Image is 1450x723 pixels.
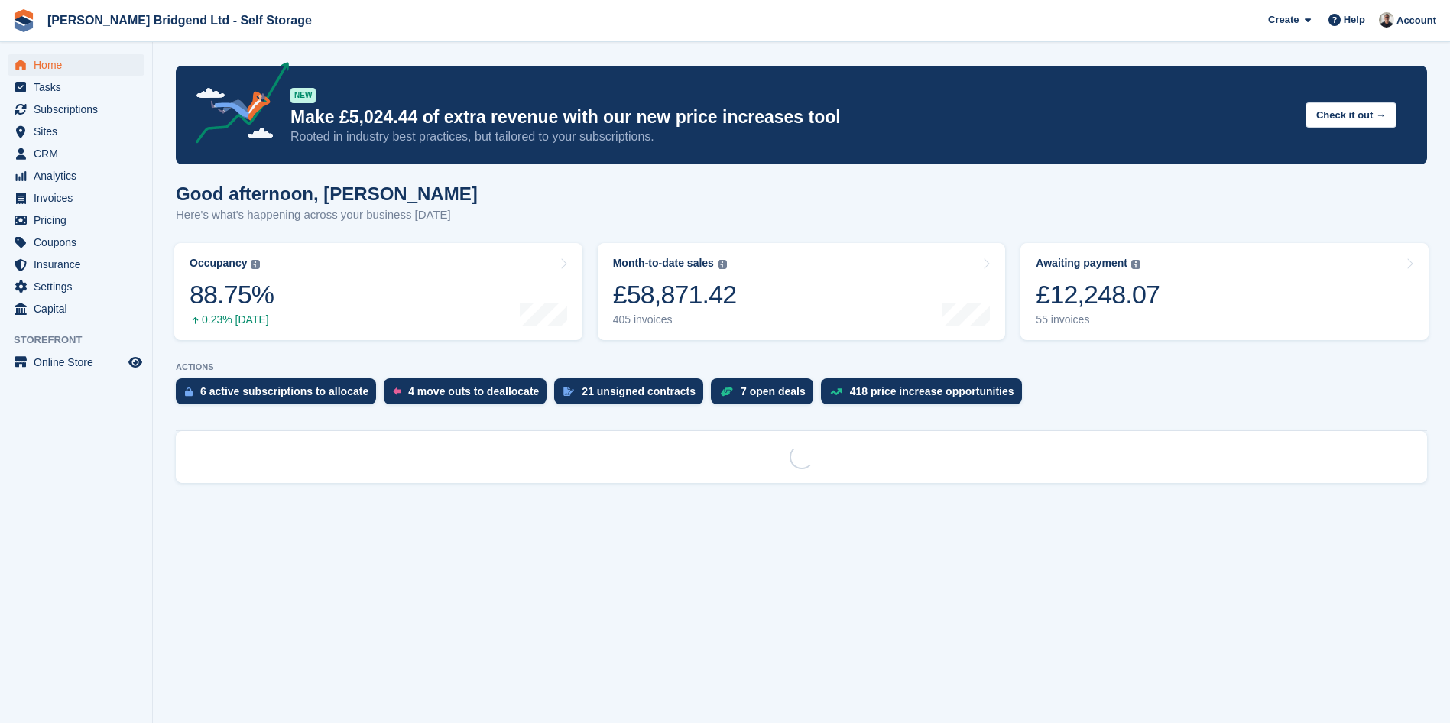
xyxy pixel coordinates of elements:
[290,88,316,103] div: NEW
[384,378,554,412] a: 4 move outs to deallocate
[176,183,478,204] h1: Good afternoon, [PERSON_NAME]
[8,121,144,142] a: menu
[8,187,144,209] a: menu
[1036,313,1160,326] div: 55 invoices
[190,313,274,326] div: 0.23% [DATE]
[176,378,384,412] a: 6 active subscriptions to allocate
[290,128,1293,145] p: Rooted in industry best practices, but tailored to your subscriptions.
[176,362,1427,372] p: ACTIONS
[251,260,260,269] img: icon-info-grey-7440780725fd019a000dd9b08b2336e03edf1995a4989e88bcd33f0948082b44.svg
[1036,257,1127,270] div: Awaiting payment
[613,313,737,326] div: 405 invoices
[1379,12,1394,28] img: Rhys Jones
[174,243,582,340] a: Occupancy 88.75% 0.23% [DATE]
[12,9,35,32] img: stora-icon-8386f47178a22dfd0bd8f6a31ec36ba5ce8667c1dd55bd0f319d3a0aa187defe.svg
[554,378,711,412] a: 21 unsigned contracts
[613,257,714,270] div: Month-to-date sales
[8,352,144,373] a: menu
[190,257,247,270] div: Occupancy
[393,387,401,396] img: move_outs_to_deallocate_icon-f764333ba52eb49d3ac5e1228854f67142a1ed5810a6f6cc68b1a99e826820c5.svg
[14,332,152,348] span: Storefront
[41,8,318,33] a: [PERSON_NAME] Bridgend Ltd - Self Storage
[408,385,539,397] div: 4 move outs to deallocate
[34,352,125,373] span: Online Store
[34,165,125,186] span: Analytics
[598,243,1006,340] a: Month-to-date sales £58,871.42 405 invoices
[1131,260,1140,269] img: icon-info-grey-7440780725fd019a000dd9b08b2336e03edf1995a4989e88bcd33f0948082b44.svg
[821,378,1030,412] a: 418 price increase opportunities
[200,385,368,397] div: 6 active subscriptions to allocate
[176,206,478,224] p: Here's what's happening across your business [DATE]
[34,76,125,98] span: Tasks
[34,187,125,209] span: Invoices
[8,143,144,164] a: menu
[582,385,696,397] div: 21 unsigned contracts
[34,276,125,297] span: Settings
[8,254,144,275] a: menu
[34,143,125,164] span: CRM
[1036,279,1160,310] div: £12,248.07
[8,209,144,231] a: menu
[126,353,144,371] a: Preview store
[34,254,125,275] span: Insurance
[8,99,144,120] a: menu
[190,279,274,310] div: 88.75%
[1268,12,1299,28] span: Create
[183,62,290,149] img: price-adjustments-announcement-icon-8257ccfd72463d97f412b2fc003d46551f7dbcb40ab6d574587a9cd5c0d94...
[1020,243,1429,340] a: Awaiting payment £12,248.07 55 invoices
[613,279,737,310] div: £58,871.42
[8,276,144,297] a: menu
[8,76,144,98] a: menu
[8,232,144,253] a: menu
[850,385,1014,397] div: 418 price increase opportunities
[34,54,125,76] span: Home
[34,99,125,120] span: Subscriptions
[830,388,842,395] img: price_increase_opportunities-93ffe204e8149a01c8c9dc8f82e8f89637d9d84a8eef4429ea346261dce0b2c0.svg
[8,298,144,319] a: menu
[34,121,125,142] span: Sites
[34,298,125,319] span: Capital
[711,378,821,412] a: 7 open deals
[1396,13,1436,28] span: Account
[1306,102,1396,128] button: Check it out →
[563,387,574,396] img: contract_signature_icon-13c848040528278c33f63329250d36e43548de30e8caae1d1a13099fd9432cc5.svg
[720,386,733,397] img: deal-1b604bf984904fb50ccaf53a9ad4b4a5d6e5aea283cecdc64d6e3604feb123c2.svg
[741,385,806,397] div: 7 open deals
[8,165,144,186] a: menu
[34,209,125,231] span: Pricing
[8,54,144,76] a: menu
[290,106,1293,128] p: Make £5,024.44 of extra revenue with our new price increases tool
[185,387,193,397] img: active_subscription_to_allocate_icon-d502201f5373d7db506a760aba3b589e785aa758c864c3986d89f69b8ff3...
[1344,12,1365,28] span: Help
[34,232,125,253] span: Coupons
[718,260,727,269] img: icon-info-grey-7440780725fd019a000dd9b08b2336e03edf1995a4989e88bcd33f0948082b44.svg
